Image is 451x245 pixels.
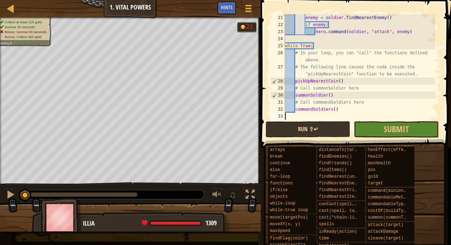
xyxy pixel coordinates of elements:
[270,147,285,152] span: arrays
[205,219,217,227] span: 1309
[271,14,285,21] div: 21
[319,194,362,199] span: findNearestItem()
[319,229,357,234] span: isReady(action)
[368,147,411,152] span: hasEffect(effect)
[270,201,295,206] span: while-loop
[83,219,222,228] div: Illia
[319,161,352,166] span: findFriends()
[271,113,285,120] div: 33
[270,222,300,227] span: moveXY(x, y)
[142,220,217,226] div: health: 1309 / 1309
[354,121,438,137] button: Submit
[271,42,285,49] div: 25
[266,121,350,137] button: Run ⇧↵
[270,215,308,220] span: move(targetPos)
[319,188,367,192] span: findNearestFriend()
[319,202,375,207] span: canCast(spell, target)
[271,49,285,63] div: 26
[271,106,285,113] div: 32
[368,215,414,220] span: summon(summonType)
[368,167,376,172] span: pos
[271,28,285,35] div: 23
[271,92,285,99] div: 30
[210,188,224,203] button: Adjust volume
[368,161,391,166] span: maxHealth
[270,167,280,172] span: else
[5,20,42,24] span: Collect at least 125 gold.
[270,228,290,233] span: maxSpeed
[319,208,367,213] span: cast(spell, target)
[5,25,36,29] span: Survive 30 seconds.
[319,215,397,220] span: cast("chain-lightning", target)
[4,188,18,203] button: ⌘ + P: Pause
[270,154,283,159] span: break
[14,41,31,45] span: Success!
[368,154,383,159] span: health
[237,22,257,32] div: Team 'humans' has 21 now of 21 gold earned.
[319,236,329,241] span: time
[271,99,285,106] div: 31
[271,21,285,28] div: 22
[319,154,352,159] span: findEnemies()
[271,78,285,85] div: 28
[384,123,409,135] span: Submit
[270,208,308,213] span: while-true loop
[41,198,81,237] img: thang_avatar_frame.png
[319,147,365,152] span: distanceTo(target)
[368,236,403,241] span: cleave(target)
[240,1,257,18] button: Show game menu
[5,35,42,39] span: Bonus: Collect 350 gold.
[319,167,347,172] span: findItems()
[368,202,408,207] span: commandableTypes
[270,236,308,241] span: findFlag(color)
[368,174,378,179] span: gold
[271,85,285,92] div: 29
[270,181,293,186] span: functions
[243,188,257,203] button: Toggle fullscreen
[271,35,285,42] div: 24
[246,24,253,30] div: 21
[368,229,398,234] span: attackDamage
[319,222,334,227] span: spells
[368,208,411,213] span: costOf(buildType)
[228,188,240,203] button: ♫
[368,181,383,186] span: target
[270,188,288,192] span: if/else
[5,30,47,34] span: Bonus: Survive 60 seconds.
[271,63,285,78] div: 27
[319,174,365,179] span: findNearest(units)
[229,189,236,200] span: ♫
[270,194,288,199] span: objects
[270,174,290,179] span: for-loop
[319,181,365,186] span: findNearestEnemy()
[12,41,14,45] span: :
[270,161,290,166] span: continue
[368,195,414,200] span: commandableMethods
[221,4,233,11] span: Hints
[368,222,403,227] span: attack(target)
